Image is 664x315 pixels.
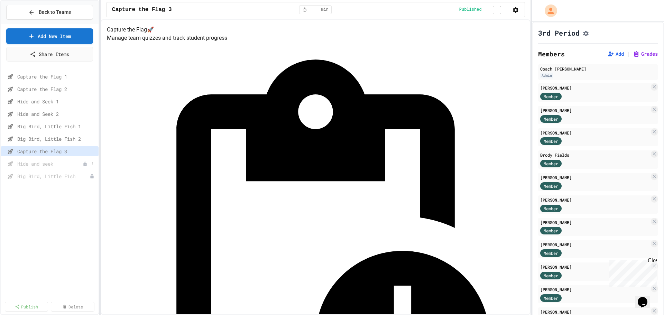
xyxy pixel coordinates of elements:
span: Big Bird, Little Fish [17,173,90,180]
span: Hide and Seek 1 [17,98,96,105]
div: Unpublished [90,174,94,179]
div: [PERSON_NAME] [540,107,649,113]
div: [PERSON_NAME] [540,174,649,180]
span: Capture the Flag 3 [17,148,96,155]
a: Publish [5,302,48,312]
div: Content is published and visible to students [459,5,509,14]
div: Unpublished [83,161,87,166]
span: Member [544,93,558,100]
p: Manage team quizzes and track student progress [107,34,524,42]
div: [PERSON_NAME] [540,286,649,293]
span: Capture the Flag 1 [17,73,96,80]
div: Admin [540,73,553,78]
h4: Capture the Flag 🚀 [107,26,524,34]
button: Grades [633,50,658,57]
a: Delete [51,302,94,312]
div: Chat with us now!Close [3,3,48,44]
div: [PERSON_NAME] [540,309,649,315]
iframe: chat widget [607,257,657,287]
span: Member [544,116,558,122]
a: Add New Item [6,28,93,44]
div: My Account [537,3,559,19]
span: Back to Teams [39,9,71,16]
span: Hide and Seek 2 [17,110,96,118]
button: Back to Teams [6,5,93,20]
button: Assignment Settings [582,29,589,37]
span: Member [544,160,558,167]
span: Hide and seek [17,160,83,167]
div: [PERSON_NAME] [540,241,649,248]
button: More options [89,160,96,167]
span: Member [544,295,558,301]
iframe: chat widget [635,287,657,308]
span: Member [544,272,558,279]
button: Add [607,50,624,57]
span: Member [544,228,558,234]
div: [PERSON_NAME] [540,85,649,91]
div: [PERSON_NAME] [540,264,649,270]
span: Capture the Flag 3 [112,6,172,14]
span: Member [544,250,558,256]
span: min [321,7,329,12]
div: [PERSON_NAME] [540,197,649,203]
span: | [627,50,630,58]
span: Member [544,138,558,144]
span: Big Bird, Little Fish 2 [17,135,96,142]
span: Capture the Flag 2 [17,85,96,93]
span: Member [544,183,558,189]
span: Big Bird, Little Fish 1 [17,123,96,130]
div: Coach [PERSON_NAME] [540,66,656,72]
span: Published [459,7,482,12]
div: Brody Fields [540,152,649,158]
h1: 3rd Period [538,28,580,38]
div: [PERSON_NAME] [540,130,649,136]
a: Share Items [6,47,93,62]
div: [PERSON_NAME] [540,219,649,225]
span: Member [544,205,558,212]
input: publish toggle [485,6,509,14]
h2: Members [538,49,565,59]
